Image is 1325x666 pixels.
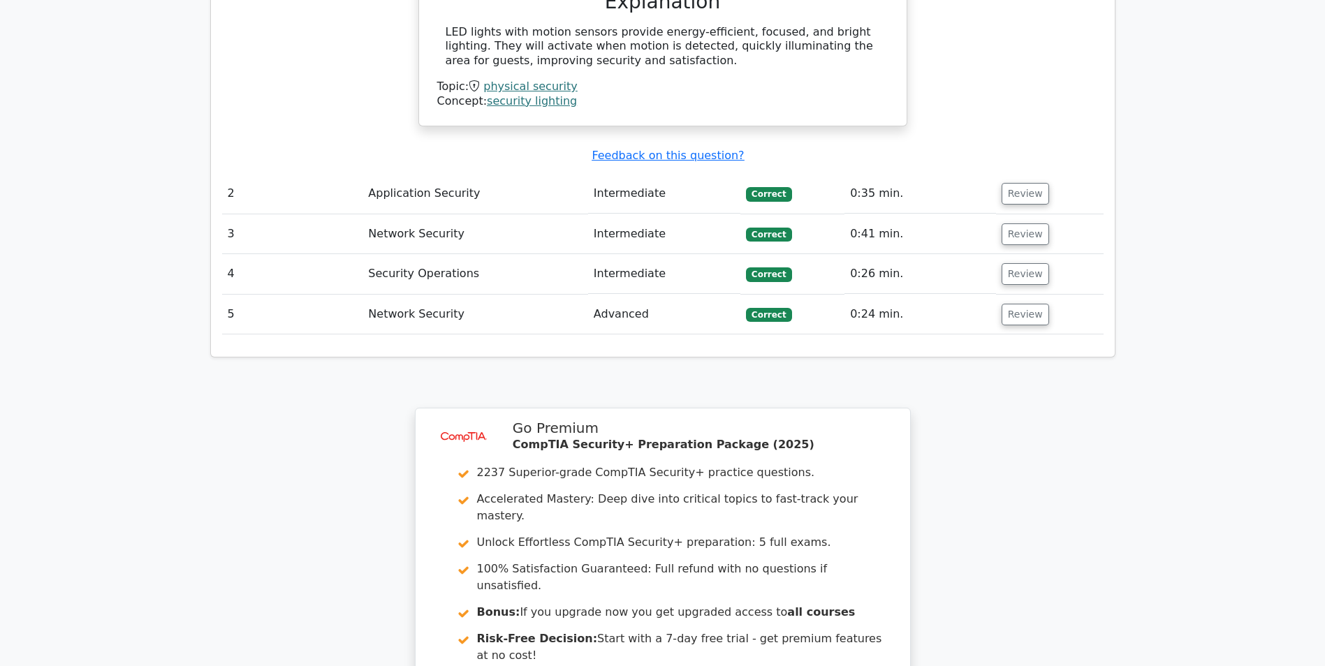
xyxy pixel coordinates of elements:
td: 2 [222,174,363,214]
span: Correct [746,187,791,201]
td: Network Security [363,214,587,254]
button: Review [1002,304,1049,325]
div: Topic: [437,80,888,94]
span: Correct [746,308,791,322]
td: 0:26 min. [844,254,996,294]
td: Security Operations [363,254,587,294]
button: Review [1002,263,1049,285]
td: 0:41 min. [844,214,996,254]
div: LED lights with motion sensors provide energy-efficient, focused, and bright lighting. They will ... [446,25,880,68]
button: Review [1002,223,1049,245]
td: 4 [222,254,363,294]
td: 0:24 min. [844,295,996,334]
a: physical security [483,80,578,93]
td: Network Security [363,295,587,334]
td: 5 [222,295,363,334]
td: 0:35 min. [844,174,996,214]
td: Intermediate [588,254,740,294]
td: Intermediate [588,174,740,214]
td: Advanced [588,295,740,334]
button: Review [1002,183,1049,205]
a: Feedback on this question? [592,149,744,162]
td: 3 [222,214,363,254]
span: Correct [746,267,791,281]
td: Intermediate [588,214,740,254]
td: Application Security [363,174,587,214]
div: Concept: [437,94,888,109]
a: security lighting [487,94,577,108]
span: Correct [746,228,791,242]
